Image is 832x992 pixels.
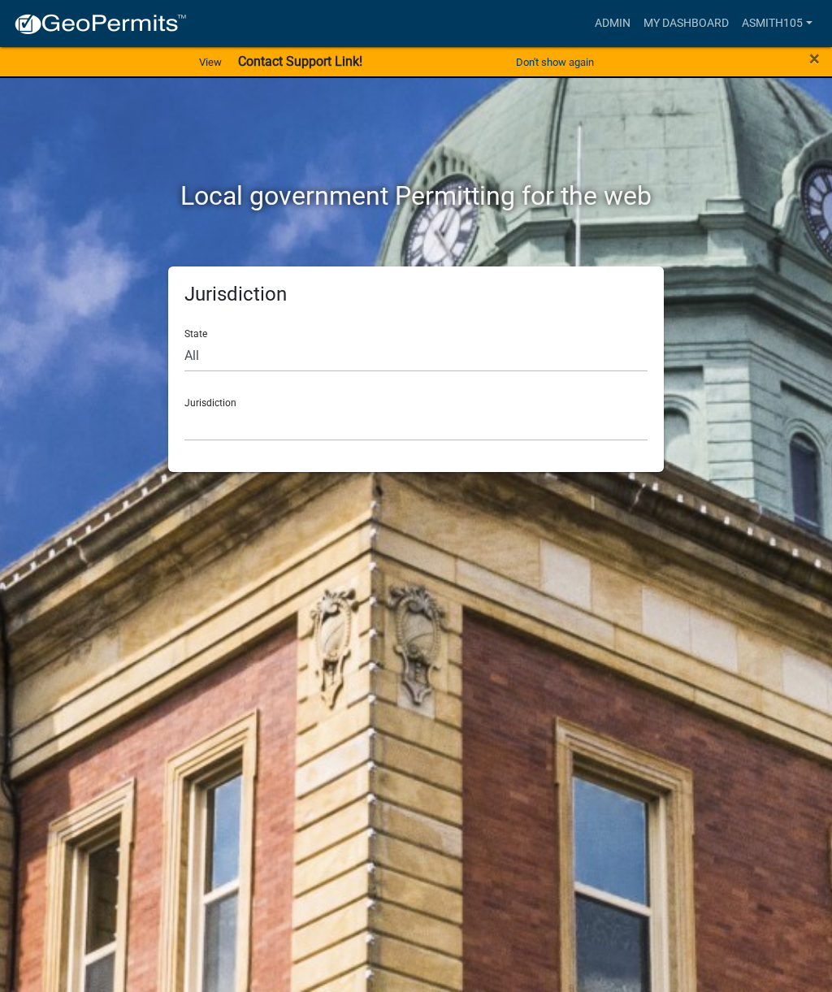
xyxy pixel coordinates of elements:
strong: Contact Support Link! [238,54,362,69]
button: Close [809,49,820,68]
a: View [193,49,228,76]
h2: Local government Permitting for the web [38,180,794,211]
h5: Jurisdiction [184,283,648,306]
a: My Dashboard [637,8,735,39]
a: asmith105 [735,8,819,39]
span: × [809,47,820,70]
button: Don't show again [509,49,600,76]
a: Admin [588,8,637,39]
